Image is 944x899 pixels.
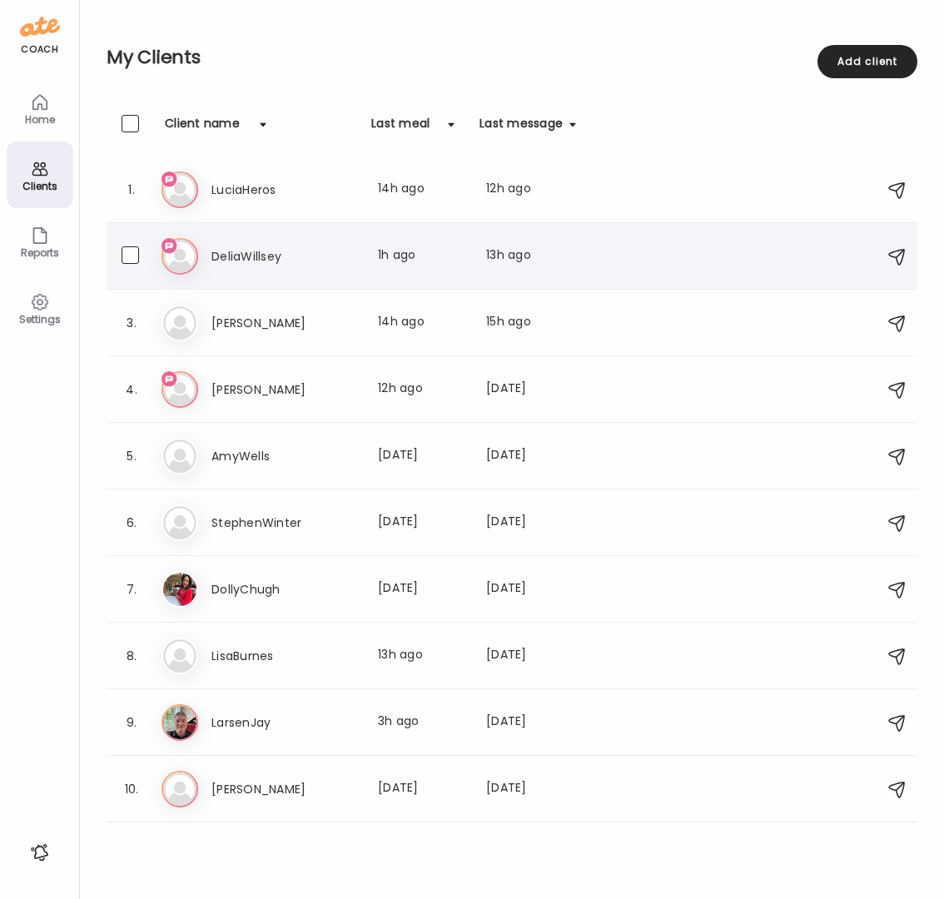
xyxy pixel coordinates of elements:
[378,313,466,333] div: 14h ago
[378,713,466,733] div: 3h ago
[378,579,466,599] div: [DATE]
[378,646,466,666] div: 13h ago
[378,513,466,533] div: [DATE]
[486,713,576,733] div: [DATE]
[122,313,142,333] div: 3.
[486,513,576,533] div: [DATE]
[122,713,142,733] div: 9.
[211,446,358,466] h3: AmyWells
[211,513,358,533] h3: StephenWinter
[486,779,576,799] div: [DATE]
[486,446,576,466] div: [DATE]
[211,380,358,400] h3: [PERSON_NAME]
[378,446,466,466] div: [DATE]
[378,246,466,266] div: 1h ago
[122,380,142,400] div: 4.
[817,45,917,78] div: Add client
[378,779,466,799] div: [DATE]
[122,579,142,599] div: 7.
[486,180,576,200] div: 12h ago
[211,246,358,266] h3: DeliaWillsey
[20,13,60,40] img: ate
[211,180,358,200] h3: LuciaHeros
[10,247,70,258] div: Reports
[122,513,142,533] div: 6.
[165,115,240,142] div: Client name
[486,646,576,666] div: [DATE]
[486,380,576,400] div: [DATE]
[378,380,466,400] div: 12h ago
[486,246,576,266] div: 13h ago
[378,180,466,200] div: 14h ago
[122,446,142,466] div: 5.
[10,314,70,325] div: Settings
[486,313,576,333] div: 15h ago
[122,779,142,799] div: 10.
[211,779,358,799] h3: [PERSON_NAME]
[10,114,70,125] div: Home
[10,181,70,191] div: Clients
[486,579,576,599] div: [DATE]
[122,646,142,666] div: 8.
[211,579,358,599] h3: DollyChugh
[479,115,563,142] div: Last message
[211,313,358,333] h3: [PERSON_NAME]
[211,646,358,666] h3: LisaBurnes
[211,713,358,733] h3: LarsenJay
[371,115,430,142] div: Last meal
[122,180,142,200] div: 1.
[21,42,58,57] div: coach
[107,45,917,70] h2: My Clients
